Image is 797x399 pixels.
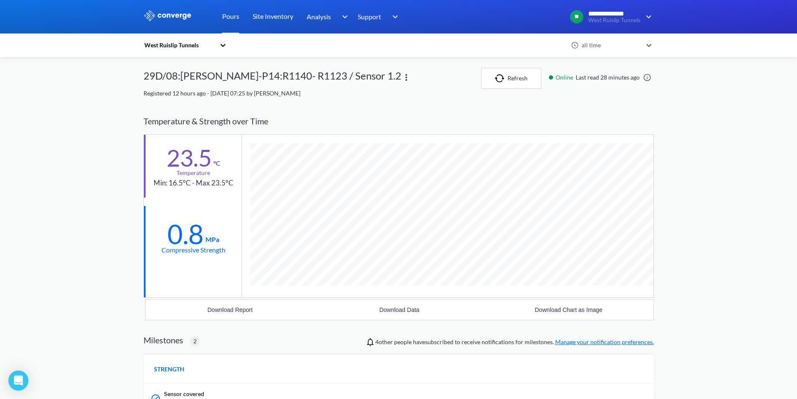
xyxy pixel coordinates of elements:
span: Sensor covered [164,389,204,399]
span: Analysis [307,11,331,22]
img: logo_ewhite.svg [144,10,192,21]
div: Open Intercom Messenger [8,371,28,391]
div: all time [579,41,642,50]
img: downArrow.svg [641,12,654,22]
span: 2 [193,337,197,346]
button: Refresh [481,68,541,89]
div: Temperature [177,168,210,178]
img: downArrow.svg [387,12,400,22]
button: Download Report [146,300,315,320]
span: West Ruislip Tunnels [588,17,641,23]
div: West Ruislip Tunnels [144,41,215,50]
span: Lakshan, Justin Elliott, Sudharshan Sivarajah, Thulasiram Baheerathan [375,338,393,345]
div: Temperature & Strength over Time [144,108,654,134]
span: people have subscribed to receive notifications for milestones. [375,337,654,347]
img: notifications-icon.svg [365,337,375,347]
div: 29D/08:[PERSON_NAME]-P14:R1140- R1123 / Sensor 1.2 [144,68,401,89]
img: more.svg [401,72,411,82]
div: 23.5 [167,147,212,168]
span: STRENGTH [154,365,185,374]
button: Download Chart as Image [484,300,653,320]
img: icon-clock.svg [571,41,579,49]
div: 0.8 [167,224,204,245]
div: Download Report [208,306,253,313]
div: Last read 28 minutes ago [545,73,654,82]
div: Compressive Strength [161,245,226,255]
img: downArrow.svg [336,12,350,22]
div: Min: 16.5°C - Max 23.5°C [154,178,233,189]
img: icon-refresh.svg [495,74,507,82]
button: Download Data [315,300,484,320]
span: Support [358,11,381,22]
span: Registered 12 hours ago - [DATE] 07:25 by [PERSON_NAME] [144,90,300,97]
span: Online [556,73,576,82]
div: Download Chart as Image [535,306,602,313]
a: Manage your notification preferences. [555,338,654,345]
h2: Milestones [144,335,183,345]
div: Download Data [379,306,420,313]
